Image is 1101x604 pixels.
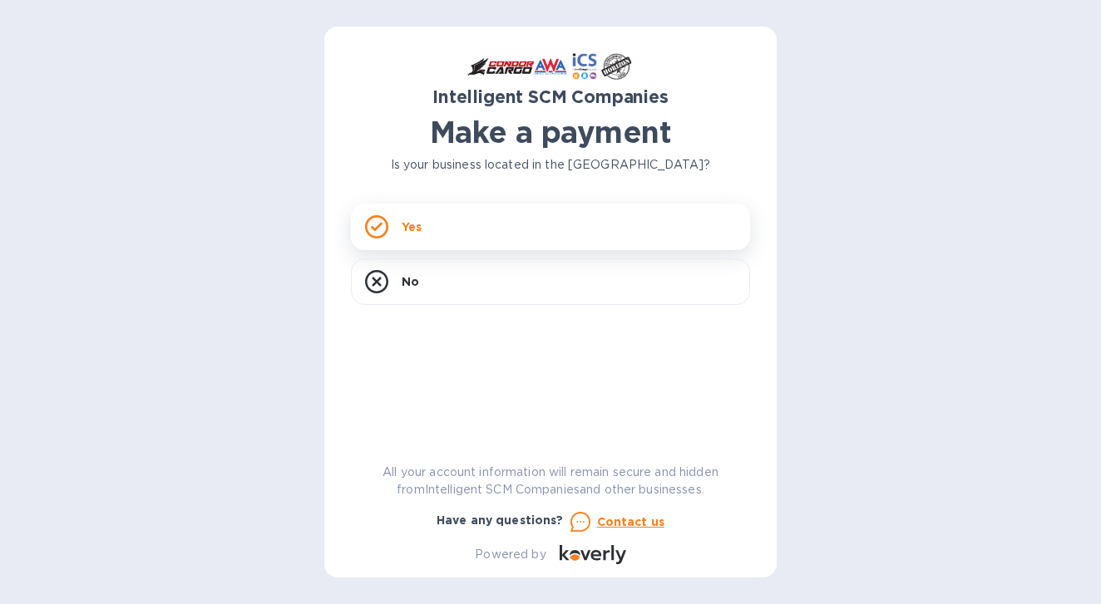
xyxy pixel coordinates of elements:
[351,115,750,150] h1: Make a payment
[597,515,665,528] u: Contact us
[351,464,750,498] p: All your account information will remain secure and hidden from Intelligent SCM Companies and oth...
[475,546,546,563] p: Powered by
[351,156,750,174] p: Is your business located in the [GEOGRAPHIC_DATA]?
[402,273,419,290] p: No
[437,513,564,527] b: Have any questions?
[402,219,422,235] p: Yes
[432,86,669,107] b: Intelligent SCM Companies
